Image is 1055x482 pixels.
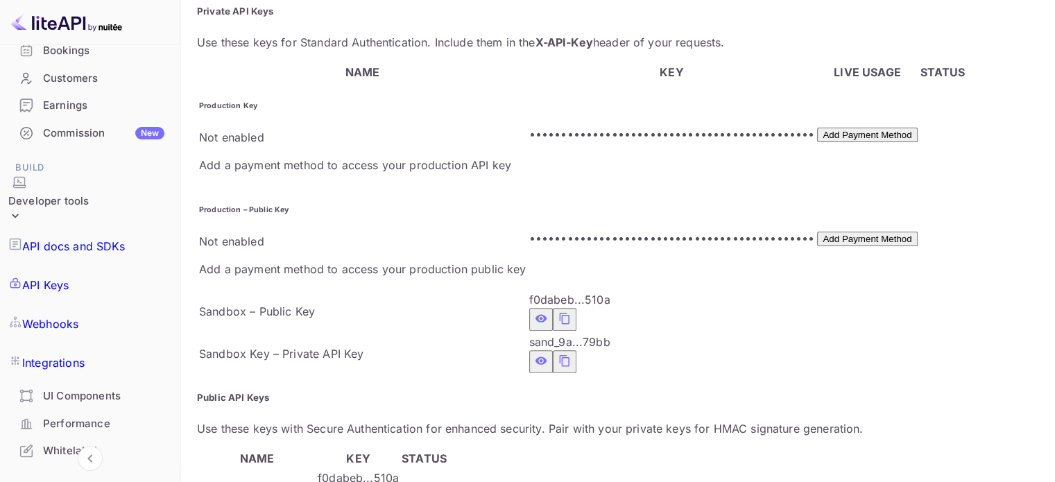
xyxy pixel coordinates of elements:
th: KEY [529,63,816,81]
div: UI Components [43,388,164,404]
div: Commission [43,126,164,141]
button: Add Payment Method [817,232,917,246]
div: Developer tools [8,175,89,227]
div: Developer tools [8,193,89,209]
p: Use these keys for Standard Authentication. Include them in the header of your requests. [197,34,1038,51]
div: Performance [43,416,164,432]
a: API docs and SDKs [8,227,171,266]
strong: X-API-Key [535,35,592,49]
div: Whitelabel [43,443,164,459]
a: Add Payment Method [817,231,917,245]
th: STATUS [920,63,966,81]
th: NAME [198,63,527,81]
th: LIVE USAGE [816,63,918,81]
th: KEY [317,449,400,467]
div: Not enabled [199,129,526,146]
p: Integrations [22,354,85,371]
img: LiteAPI logo [11,11,122,33]
th: NAME [198,449,316,467]
span: f0dabeb...510a [529,293,610,307]
div: New [135,127,164,139]
a: Customers [8,65,171,91]
div: Customers [43,71,164,87]
a: Whitelabel [8,438,171,463]
p: API Keys [22,277,69,293]
th: STATUS [401,449,447,467]
div: Customers [8,65,171,92]
div: Whitelabel [8,438,171,465]
a: Bookings [8,37,171,63]
p: Add a payment method to access your production API key [199,157,526,173]
a: API Keys [8,266,171,304]
a: Integrations [8,343,171,382]
button: Collapse navigation [78,446,103,471]
p: Add a payment method to access your production public key [199,261,526,277]
a: Webhooks [8,304,171,343]
p: Use these keys with Secure Authentication for enhanced security. Pair with your private keys for ... [197,420,1038,437]
div: Not enabled [199,233,526,250]
h6: Production – Public Key [199,205,526,216]
table: private api keys table [197,62,967,375]
span: Build [8,160,171,175]
a: Earnings [8,92,171,118]
p: API docs and SDKs [22,238,126,255]
button: Add Payment Method [817,128,917,142]
h5: Public API Keys [197,391,1038,405]
span: Sandbox – Public Key [199,304,315,318]
p: ••••••••••••••••••••••••••••••••••••••••••••• [529,126,815,142]
span: Sandbox Key – Private API Key [199,347,363,361]
p: Webhooks [22,316,78,332]
div: Earnings [43,98,164,114]
a: CommissionNew [8,120,171,146]
div: UI Components [8,383,171,410]
a: Performance [8,411,171,436]
p: ••••••••••••••••••••••••••••••••••••••••••••• [529,230,815,246]
a: Add Payment Method [817,127,917,141]
div: CommissionNew [8,120,171,147]
a: UI Components [8,383,171,408]
div: Bookings [8,37,171,64]
div: Performance [8,411,171,438]
span: sand_9a...79bb [529,335,610,349]
h5: Private API Keys [197,5,1038,19]
h6: Production Key [199,101,526,112]
div: Bookings [43,43,164,59]
div: Earnings [8,92,171,119]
